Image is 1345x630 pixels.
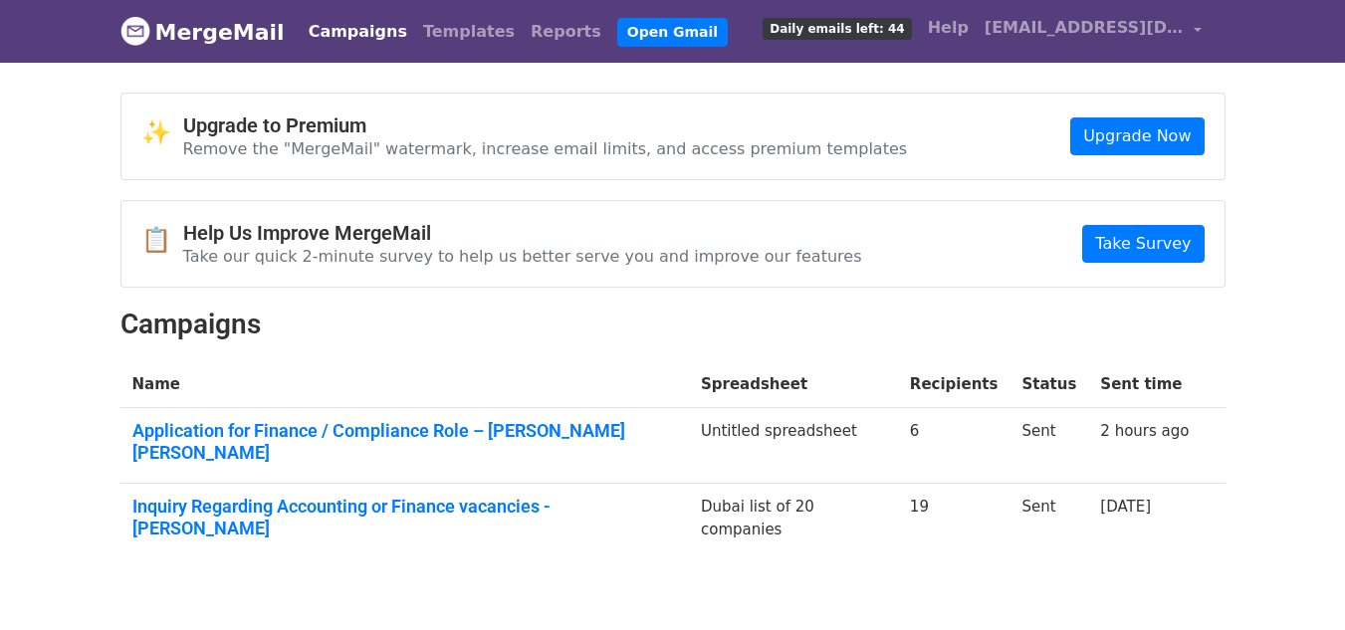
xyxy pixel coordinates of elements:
a: [EMAIL_ADDRESS][DOMAIN_NAME] [977,8,1210,55]
a: Templates [415,12,523,52]
a: [DATE] [1100,498,1151,516]
td: Sent [1009,484,1088,559]
th: Sent time [1088,361,1201,408]
td: Untitled spreadsheet [689,408,898,484]
a: Inquiry Regarding Accounting or Finance vacancies - [PERSON_NAME] [132,496,677,538]
th: Status [1009,361,1088,408]
a: 2 hours ago [1100,422,1189,440]
a: MergeMail [120,11,285,53]
h4: Upgrade to Premium [183,113,908,137]
p: Take our quick 2-minute survey to help us better serve you and improve our features [183,246,862,267]
a: Upgrade Now [1070,117,1204,155]
span: ✨ [141,118,183,147]
td: 19 [898,484,1010,559]
a: Reports [523,12,609,52]
p: Remove the "MergeMail" watermark, increase email limits, and access premium templates [183,138,908,159]
th: Recipients [898,361,1010,408]
span: 📋 [141,226,183,255]
a: Daily emails left: 44 [755,8,919,48]
h4: Help Us Improve MergeMail [183,221,862,245]
td: 6 [898,408,1010,484]
img: MergeMail logo [120,16,150,46]
a: Application for Finance / Compliance Role – [PERSON_NAME] [PERSON_NAME] [132,420,677,463]
span: [EMAIL_ADDRESS][DOMAIN_NAME] [985,16,1184,40]
span: Daily emails left: 44 [763,18,911,40]
a: Campaigns [301,12,415,52]
td: Dubai list of 20 companies [689,484,898,559]
td: Sent [1009,408,1088,484]
th: Spreadsheet [689,361,898,408]
a: Take Survey [1082,225,1204,263]
th: Name [120,361,689,408]
a: Help [920,8,977,48]
a: Open Gmail [617,18,728,47]
h2: Campaigns [120,308,1226,341]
